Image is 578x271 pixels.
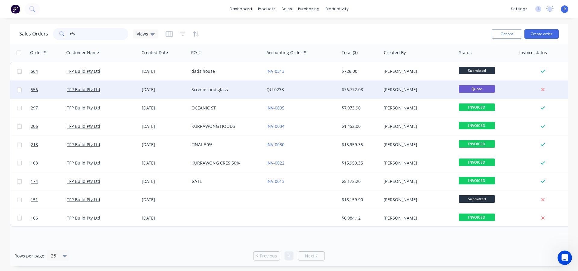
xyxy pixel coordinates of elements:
div: KURRAWONG CRES 50% [191,160,258,166]
span: Submitted [459,195,495,203]
div: $15,959.35 [342,160,377,166]
a: 106 [31,209,67,227]
a: 213 [31,136,67,154]
div: KURRAWONG HOODS [191,123,258,129]
span: 206 [31,123,38,129]
a: Previous page [253,253,280,259]
span: INVOICED [459,214,495,221]
span: INVOICED [459,122,495,129]
a: 174 [31,172,67,190]
img: Factory [11,5,20,14]
span: 564 [31,68,38,74]
span: 297 [31,105,38,111]
a: INV-0013 [266,178,284,184]
div: purchasing [295,5,322,14]
a: INV-0313 [266,68,284,74]
div: [PERSON_NAME] [384,215,450,221]
div: $15,959.35 [342,142,377,148]
div: [PERSON_NAME] [384,142,450,148]
a: dashboard [227,5,255,14]
div: GATE [191,178,258,184]
div: PO # [191,50,201,56]
div: Screens and glass [191,87,258,93]
a: 151 [31,191,67,209]
div: [PERSON_NAME] [384,160,450,166]
div: $5,172.20 [342,178,377,184]
div: OCEANIC ST [191,105,258,111]
span: 106 [31,215,38,221]
span: 213 [31,142,38,148]
a: INV-0095 [266,105,284,111]
div: [PERSON_NAME] [384,105,450,111]
div: $76,772.08 [342,87,377,93]
div: [DATE] [142,87,187,93]
ul: Pagination [251,251,327,260]
div: [DATE] [142,105,187,111]
div: [DATE] [142,178,187,184]
a: INV-0030 [266,142,284,147]
span: Views [137,31,148,37]
a: TFP Build Pty Ltd [67,142,100,147]
div: $18,159.90 [342,197,377,203]
span: Submitted [459,67,495,74]
a: 297 [31,99,67,117]
div: [PERSON_NAME] [384,87,450,93]
div: [DATE] [142,160,187,166]
span: 108 [31,160,38,166]
a: TFP Build Pty Ltd [67,123,100,129]
div: [DATE] [142,123,187,129]
div: Accounting Order # [266,50,306,56]
span: Previous [260,253,277,259]
div: [DATE] [142,215,187,221]
div: Total ($) [342,50,358,56]
div: Order # [30,50,46,56]
div: Created By [384,50,406,56]
button: Create order [524,29,559,39]
a: 108 [31,154,67,172]
a: Next page [298,253,325,259]
a: INV-0022 [266,160,284,166]
span: INVOICED [459,140,495,148]
input: Search... [70,28,129,40]
div: $6,984.12 [342,215,377,221]
div: Invoice status [519,50,547,56]
a: 206 [31,117,67,135]
div: [DATE] [142,68,187,74]
div: Created Date [141,50,168,56]
div: [PERSON_NAME] [384,178,450,184]
span: INVOICED [459,159,495,166]
div: [DATE] [142,142,187,148]
span: 151 [31,197,38,203]
a: TFP Build Pty Ltd [67,160,100,166]
button: Options [492,29,522,39]
div: Status [459,50,472,56]
div: products [255,5,278,14]
span: 174 [31,178,38,184]
a: Page 1 is your current page [284,251,294,260]
div: $726.00 [342,68,377,74]
a: 556 [31,81,67,99]
span: Rows per page [14,253,44,259]
div: $1,452.00 [342,123,377,129]
span: INVOICED [459,103,495,111]
div: Customer Name [66,50,99,56]
div: dads house [191,68,258,74]
div: [PERSON_NAME] [384,123,450,129]
a: TFP Build Pty Ltd [67,215,100,221]
div: [DATE] [142,197,187,203]
div: FINAL 50% [191,142,258,148]
div: settings [508,5,530,14]
a: TFP Build Pty Ltd [67,105,100,111]
span: R [564,6,566,12]
iframe: Intercom live chat [558,251,572,265]
span: 556 [31,87,38,93]
div: [PERSON_NAME] [384,197,450,203]
a: TFP Build Pty Ltd [67,68,100,74]
span: Next [305,253,314,259]
a: TFP Build Pty Ltd [67,87,100,92]
a: TFP Build Pty Ltd [67,178,100,184]
span: INVOICED [459,177,495,184]
div: productivity [322,5,352,14]
div: $7,973.90 [342,105,377,111]
div: [PERSON_NAME] [384,68,450,74]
